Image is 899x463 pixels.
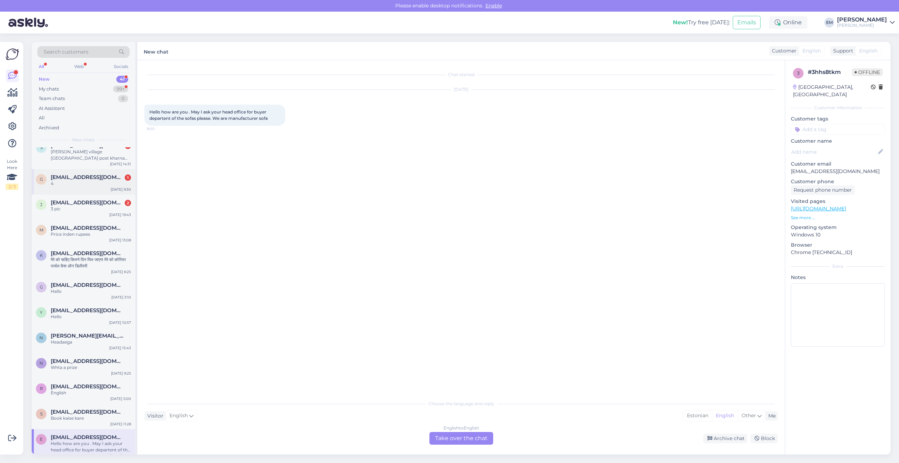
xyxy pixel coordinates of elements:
div: New [39,76,50,83]
div: English [712,410,738,421]
div: Archived [39,124,59,131]
div: Request phone number [791,185,855,195]
div: Take over the chat [429,432,493,445]
div: My chats [39,86,59,93]
input: Add a tag [791,124,885,135]
span: gurjarvishnu26382@gmail.com [51,282,124,288]
span: ravikumar42335@gmail.com [51,383,124,390]
div: [DATE] 9:30 [111,187,131,192]
div: Block [750,434,778,443]
div: All [39,115,45,122]
span: g [40,284,43,290]
div: [DATE] 11:28 [110,421,131,427]
div: EM [824,18,834,27]
label: New chat [144,46,168,56]
span: k [40,253,43,258]
p: Chrome [TECHNICAL_ID] [791,249,885,256]
p: Customer tags [791,115,885,123]
div: [DATE] 13:08 [109,237,131,243]
div: Book kaise kare [51,415,131,421]
div: English to English [444,425,479,431]
div: Team chats [39,95,65,102]
span: ebru@artem.com.tr [51,434,124,440]
div: Hello [51,314,131,320]
span: English [859,47,878,55]
p: [EMAIL_ADDRESS][DOMAIN_NAME] [791,168,885,175]
span: e [40,437,43,442]
p: See more ... [791,215,885,221]
span: n [39,360,43,366]
div: Socials [112,62,130,71]
div: Visitor [144,412,163,420]
div: Customer information [791,105,885,111]
span: nora.tamm@gag.ee [51,333,124,339]
span: n [39,335,43,340]
span: Hello how are you . May I ask your head office for buyer departent of the sofas please. We are ma... [149,109,268,121]
div: [DATE] 16:10 [110,453,131,458]
div: 2 [125,200,131,206]
div: 4 [51,180,131,187]
span: g [40,177,43,182]
p: Customer phone [791,178,885,185]
p: Windows 10 [791,231,885,239]
div: [DATE] 3:10 [111,295,131,300]
span: Enable [483,2,504,9]
div: [DATE] 14:31 [110,161,131,167]
div: Headaega [51,339,131,345]
img: Askly Logo [6,48,19,61]
b: New! [673,19,688,26]
div: [DATE] 9:25 [111,371,131,376]
span: English [802,47,821,55]
div: Extra [791,263,885,270]
span: sm0911353@gmail.com [51,409,124,415]
span: English [169,412,188,420]
div: Support [830,47,853,55]
div: English [51,390,131,396]
div: Archive chat [703,434,748,443]
span: y [40,310,43,315]
span: Offline [852,68,883,76]
div: Look Here [6,158,18,190]
div: 0 [118,95,128,102]
div: [DATE] 5:00 [110,396,131,401]
span: 3 [797,70,800,76]
span: s [40,145,43,150]
p: Customer name [791,137,885,145]
div: Me [765,412,776,420]
div: # 3hhs8tkm [808,68,852,76]
div: Customer [769,47,796,55]
span: s [40,411,43,416]
span: gopalbharwadmer@gmil.com [51,174,124,180]
span: New chats [72,137,95,143]
p: Notes [791,274,885,281]
div: Web [73,62,85,71]
span: nikhilfuse1234@gmail.com [51,358,124,364]
div: [DATE] [144,86,778,93]
div: मेरे को चाहिए कितने दिन मिल जाएगा मेरे को कोरियर पार्सल कैश ऑन डिलीवरी [51,257,131,269]
span: r [40,386,43,391]
div: [GEOGRAPHIC_DATA], [GEOGRAPHIC_DATA] [793,84,871,98]
div: Try free [DATE]: [673,18,730,27]
div: [DATE] 10:57 [109,320,131,325]
div: Estonian [683,410,712,421]
span: j [40,202,42,207]
p: Customer email [791,160,885,168]
div: Whta a prize [51,364,131,371]
div: 99+ [113,86,128,93]
a: [URL][DOMAIN_NAME] [791,205,846,212]
div: Hello how are you . May I ask your head office for buyer departent of the sofas please. We are ma... [51,440,131,453]
div: [PERSON_NAME] village [GEOGRAPHIC_DATA] post kharna thana chandan distick banka me rahte hai [51,149,131,161]
div: 41 [116,76,128,83]
div: [DATE] 19:43 [109,212,131,217]
div: [DATE] 6:25 [111,269,131,274]
div: Price inden rupees [51,231,131,237]
div: 3 pic [51,206,131,212]
input: Add name [791,148,877,156]
span: kingstarbigboobs@gmail.com [51,250,124,257]
div: [PERSON_NAME] [837,17,887,23]
span: mvajir09@gmail.com [51,225,124,231]
div: Online [769,16,807,29]
div: [PERSON_NAME] [837,23,887,28]
span: Other [742,412,756,419]
span: jaiswalbabua96@gmail.com [51,199,124,206]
